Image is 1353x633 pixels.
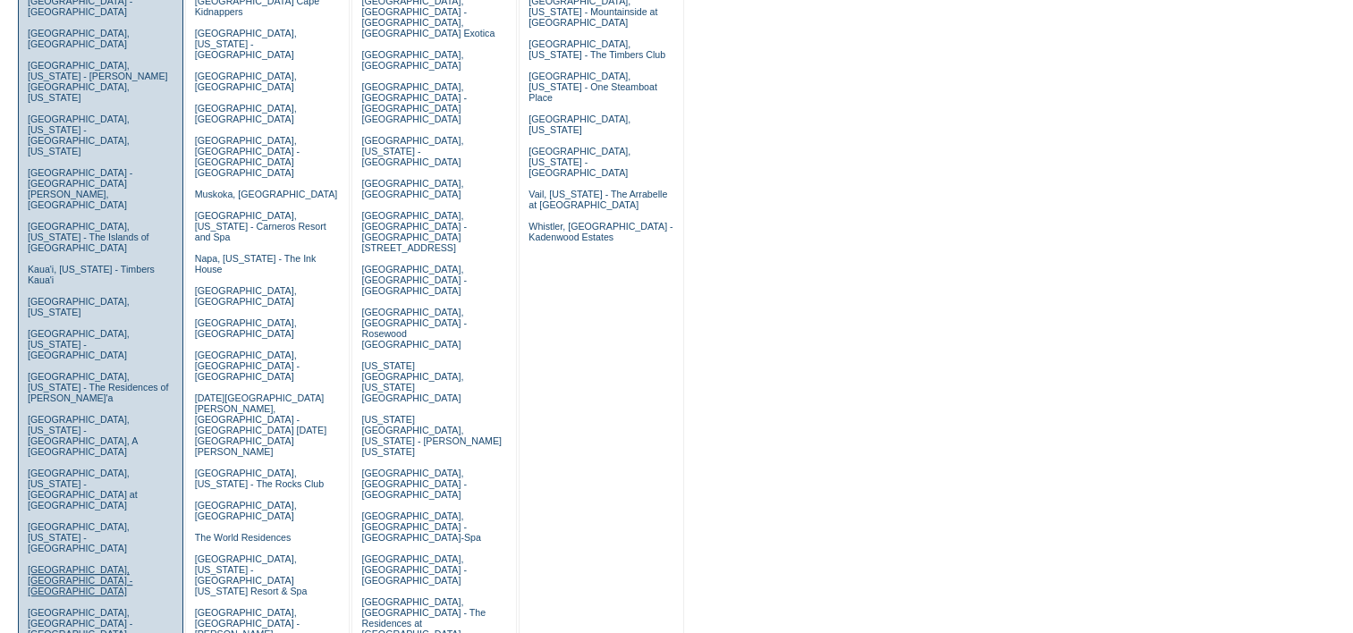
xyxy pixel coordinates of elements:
[361,360,463,403] a: [US_STATE][GEOGRAPHIC_DATA], [US_STATE][GEOGRAPHIC_DATA]
[28,264,155,285] a: Kaua'i, [US_STATE] - Timbers Kaua'i
[361,81,466,124] a: [GEOGRAPHIC_DATA], [GEOGRAPHIC_DATA] - [GEOGRAPHIC_DATA] [GEOGRAPHIC_DATA]
[28,521,130,553] a: [GEOGRAPHIC_DATA], [US_STATE] - [GEOGRAPHIC_DATA]
[529,114,630,135] a: [GEOGRAPHIC_DATA], [US_STATE]
[195,135,300,178] a: [GEOGRAPHIC_DATA], [GEOGRAPHIC_DATA] - [GEOGRAPHIC_DATA] [GEOGRAPHIC_DATA]
[195,553,308,596] a: [GEOGRAPHIC_DATA], [US_STATE] - [GEOGRAPHIC_DATA] [US_STATE] Resort & Spa
[529,221,672,242] a: Whistler, [GEOGRAPHIC_DATA] - Kadenwood Estates
[28,60,168,103] a: [GEOGRAPHIC_DATA], [US_STATE] - [PERSON_NAME][GEOGRAPHIC_DATA], [US_STATE]
[195,468,325,489] a: [GEOGRAPHIC_DATA], [US_STATE] - The Rocks Club
[361,553,466,586] a: [GEOGRAPHIC_DATA], [GEOGRAPHIC_DATA] - [GEOGRAPHIC_DATA]
[195,189,337,199] a: Muskoka, [GEOGRAPHIC_DATA]
[195,392,326,457] a: [DATE][GEOGRAPHIC_DATA][PERSON_NAME], [GEOGRAPHIC_DATA] - [GEOGRAPHIC_DATA] [DATE][GEOGRAPHIC_DAT...
[195,285,297,307] a: [GEOGRAPHIC_DATA], [GEOGRAPHIC_DATA]
[529,71,657,103] a: [GEOGRAPHIC_DATA], [US_STATE] - One Steamboat Place
[361,511,480,543] a: [GEOGRAPHIC_DATA], [GEOGRAPHIC_DATA] - [GEOGRAPHIC_DATA]-Spa
[361,49,463,71] a: [GEOGRAPHIC_DATA], [GEOGRAPHIC_DATA]
[195,28,297,60] a: [GEOGRAPHIC_DATA], [US_STATE] - [GEOGRAPHIC_DATA]
[28,167,132,210] a: [GEOGRAPHIC_DATA] - [GEOGRAPHIC_DATA][PERSON_NAME], [GEOGRAPHIC_DATA]
[361,264,466,296] a: [GEOGRAPHIC_DATA], [GEOGRAPHIC_DATA] - [GEOGRAPHIC_DATA]
[361,468,466,500] a: [GEOGRAPHIC_DATA], [GEOGRAPHIC_DATA] - [GEOGRAPHIC_DATA]
[28,28,130,49] a: [GEOGRAPHIC_DATA], [GEOGRAPHIC_DATA]
[195,532,292,543] a: The World Residences
[28,328,130,360] a: [GEOGRAPHIC_DATA], [US_STATE] - [GEOGRAPHIC_DATA]
[195,103,297,124] a: [GEOGRAPHIC_DATA], [GEOGRAPHIC_DATA]
[28,371,169,403] a: [GEOGRAPHIC_DATA], [US_STATE] - The Residences of [PERSON_NAME]'a
[28,296,130,317] a: [GEOGRAPHIC_DATA], [US_STATE]
[28,468,138,511] a: [GEOGRAPHIC_DATA], [US_STATE] - [GEOGRAPHIC_DATA] at [GEOGRAPHIC_DATA]
[361,414,502,457] a: [US_STATE][GEOGRAPHIC_DATA], [US_STATE] - [PERSON_NAME] [US_STATE]
[361,178,463,199] a: [GEOGRAPHIC_DATA], [GEOGRAPHIC_DATA]
[195,253,317,274] a: Napa, [US_STATE] - The Ink House
[195,500,297,521] a: [GEOGRAPHIC_DATA], [GEOGRAPHIC_DATA]
[28,414,138,457] a: [GEOGRAPHIC_DATA], [US_STATE] - [GEOGRAPHIC_DATA], A [GEOGRAPHIC_DATA]
[529,146,630,178] a: [GEOGRAPHIC_DATA], [US_STATE] - [GEOGRAPHIC_DATA]
[361,210,466,253] a: [GEOGRAPHIC_DATA], [GEOGRAPHIC_DATA] - [GEOGRAPHIC_DATA][STREET_ADDRESS]
[361,307,466,350] a: [GEOGRAPHIC_DATA], [GEOGRAPHIC_DATA] - Rosewood [GEOGRAPHIC_DATA]
[195,317,297,339] a: [GEOGRAPHIC_DATA], [GEOGRAPHIC_DATA]
[28,221,149,253] a: [GEOGRAPHIC_DATA], [US_STATE] - The Islands of [GEOGRAPHIC_DATA]
[195,210,326,242] a: [GEOGRAPHIC_DATA], [US_STATE] - Carneros Resort and Spa
[28,564,132,596] a: [GEOGRAPHIC_DATA], [GEOGRAPHIC_DATA] - [GEOGRAPHIC_DATA]
[195,71,297,92] a: [GEOGRAPHIC_DATA], [GEOGRAPHIC_DATA]
[361,135,463,167] a: [GEOGRAPHIC_DATA], [US_STATE] - [GEOGRAPHIC_DATA]
[195,350,300,382] a: [GEOGRAPHIC_DATA], [GEOGRAPHIC_DATA] - [GEOGRAPHIC_DATA]
[529,189,667,210] a: Vail, [US_STATE] - The Arrabelle at [GEOGRAPHIC_DATA]
[28,114,130,156] a: [GEOGRAPHIC_DATA], [US_STATE] - [GEOGRAPHIC_DATA], [US_STATE]
[529,38,665,60] a: [GEOGRAPHIC_DATA], [US_STATE] - The Timbers Club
